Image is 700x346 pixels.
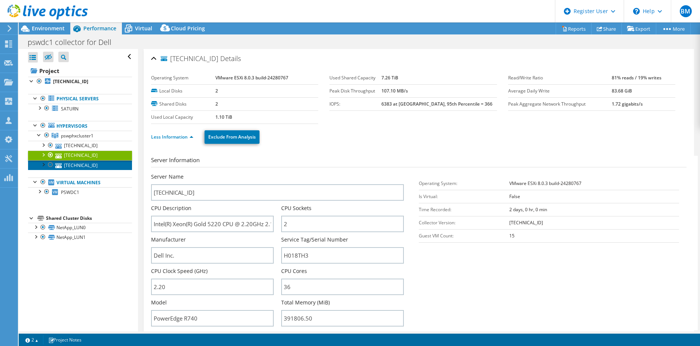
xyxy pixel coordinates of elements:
[591,23,622,34] a: Share
[53,78,88,85] b: [TECHNICAL_ID]
[151,204,191,212] label: CPU Description
[508,74,612,82] label: Read/Write Ratio
[20,335,43,345] a: 2
[28,177,132,187] a: Virtual Machines
[61,106,79,112] span: SATURN
[509,193,520,200] b: False
[151,74,215,82] label: Operating System
[151,267,208,275] label: CPU Clock Speed (GHz)
[151,236,186,243] label: Manufacturer
[656,23,691,34] a: More
[612,88,632,94] b: 83.68 GiB
[161,55,218,63] span: [TECHNICAL_ID]
[556,23,592,34] a: Reports
[151,299,167,306] label: Model
[220,54,241,63] span: Details
[329,74,381,82] label: Used Shared Capacity
[151,134,193,140] a: Less Information
[28,104,132,113] a: SATURN
[281,299,330,306] label: Total Memory (MiB)
[621,23,656,34] a: Export
[46,214,132,223] div: Shared Cluster Disks
[509,206,547,213] b: 2 days, 0 hr, 0 min
[28,94,132,104] a: Physical Servers
[329,100,381,108] label: IOPS:
[151,87,215,95] label: Local Disks
[281,204,311,212] label: CPU Sockets
[151,100,215,108] label: Shared Disks
[151,173,184,180] label: Server Name
[509,180,581,186] b: VMware ESXi 8.0.3 build-24280767
[612,101,643,107] b: 1.72 gigabits/s
[419,190,509,203] td: Is Virtual:
[171,25,205,32] span: Cloud Pricing
[508,87,612,95] label: Average Daily Write
[381,75,398,81] b: 7.26 TiB
[205,130,260,144] a: Exclude From Analysis
[509,219,543,226] b: [TECHNICAL_ID]
[135,25,152,32] span: Virtual
[680,5,692,17] span: BM
[83,25,116,32] span: Performance
[509,233,515,239] b: 15
[24,38,123,46] h1: pswdc1 collector for Dell
[381,101,492,107] b: 6383 at [GEOGRAPHIC_DATA], 95th Percentile = 366
[329,87,381,95] label: Peak Disk Throughput
[151,156,687,167] h3: Server Information
[419,216,509,229] td: Collector Version:
[61,133,93,139] span: pswphxcluster1
[215,88,218,94] b: 2
[28,65,132,77] a: Project
[61,189,79,195] span: PSWDC1
[215,75,288,81] b: VMware ESXi 8.0.3 build-24280767
[32,25,65,32] span: Environment
[633,8,640,15] svg: \n
[28,131,132,140] a: pswphxcluster1
[28,77,132,86] a: [TECHNICAL_ID]
[28,151,132,160] a: [TECHNICAL_ID]
[28,121,132,131] a: Hypervisors
[151,113,215,121] label: Used Local Capacity
[43,335,87,345] a: Project Notes
[281,236,348,243] label: Service Tag/Serial Number
[28,141,132,151] a: [TECHNICAL_ID]
[419,203,509,216] td: Time Recorded:
[215,101,218,107] b: 2
[28,223,132,233] a: NetApp_LUN0
[281,267,307,275] label: CPU Cores
[381,88,408,94] b: 107.10 MB/s
[28,233,132,242] a: NetApp_LUN1
[419,177,509,190] td: Operating System:
[28,187,132,197] a: PSWDC1
[508,100,612,108] label: Peak Aggregate Network Throughput
[28,160,132,170] a: [TECHNICAL_ID]
[612,75,661,81] b: 81% reads / 19% writes
[419,229,509,242] td: Guest VM Count:
[215,114,232,120] b: 1.10 TiB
